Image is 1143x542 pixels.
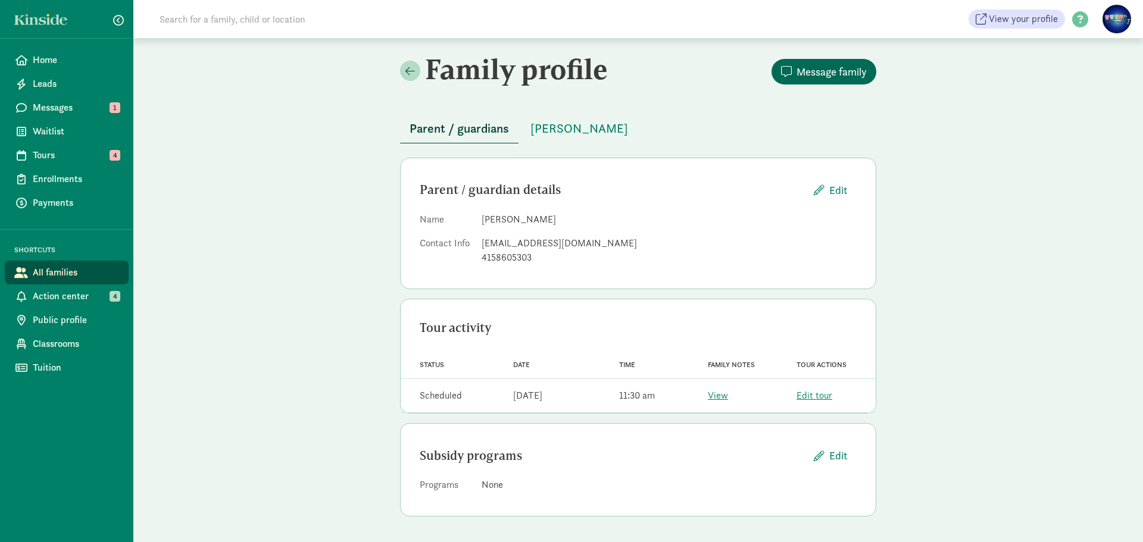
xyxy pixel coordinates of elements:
span: Waitlist [33,124,119,139]
button: [PERSON_NAME] [521,114,638,143]
a: Home [5,48,129,72]
div: Parent / guardian details [420,180,804,199]
a: Tuition [5,356,129,380]
div: Tour activity [420,318,857,337]
div: 11:30 am [619,389,655,403]
span: Message family [797,64,867,80]
div: [EMAIL_ADDRESS][DOMAIN_NAME] [482,236,857,250]
dt: Contact Info [420,236,472,270]
a: All families [5,261,129,284]
a: Enrollments [5,167,129,191]
span: Payments [33,196,119,210]
span: All families [33,265,119,280]
div: Scheduled [420,389,462,403]
button: Edit [804,177,857,203]
a: View [708,389,728,402]
span: 4 [110,291,120,302]
a: Messages 1 [5,96,129,120]
span: Edit [829,447,847,463]
span: Family notes [708,361,755,369]
a: Action center 4 [5,284,129,308]
input: Search for a family, child or location [152,7,486,31]
span: View your profile [989,12,1058,26]
span: Time [619,361,635,369]
span: Parent / guardians [410,119,509,138]
div: None [482,478,857,492]
dt: Name [420,212,472,231]
span: Tours [33,148,119,162]
a: Public profile [5,308,129,332]
span: Date [513,361,530,369]
a: Leads [5,72,129,96]
span: Home [33,53,119,67]
iframe: Chat Widget [1083,485,1143,542]
div: [DATE] [513,389,542,403]
span: Tour actions [797,361,847,369]
div: 4158605303 [482,250,857,265]
span: 4 [110,150,120,161]
span: Status [420,361,444,369]
span: Leads [33,77,119,91]
button: Parent / guardians [400,114,519,143]
a: Classrooms [5,332,129,356]
button: Edit [804,443,857,468]
a: Payments [5,191,129,215]
span: Public profile [33,313,119,327]
a: [PERSON_NAME] [521,122,638,136]
span: Edit [829,182,847,198]
span: Messages [33,101,119,115]
dd: [PERSON_NAME] [482,212,857,227]
button: Message family [772,59,876,84]
span: Enrollments [33,172,119,186]
a: View your profile [969,10,1065,29]
dt: Programs [420,478,472,497]
h2: Family profile [400,52,636,86]
div: Subsidy programs [420,446,804,465]
a: Edit tour [797,389,832,402]
span: 1 [110,102,120,113]
span: Action center [33,289,119,303]
a: Parent / guardians [400,122,519,136]
span: [PERSON_NAME] [530,119,628,138]
span: Classrooms [33,337,119,351]
a: Waitlist [5,120,129,143]
span: Tuition [33,361,119,375]
a: Tours 4 [5,143,129,167]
